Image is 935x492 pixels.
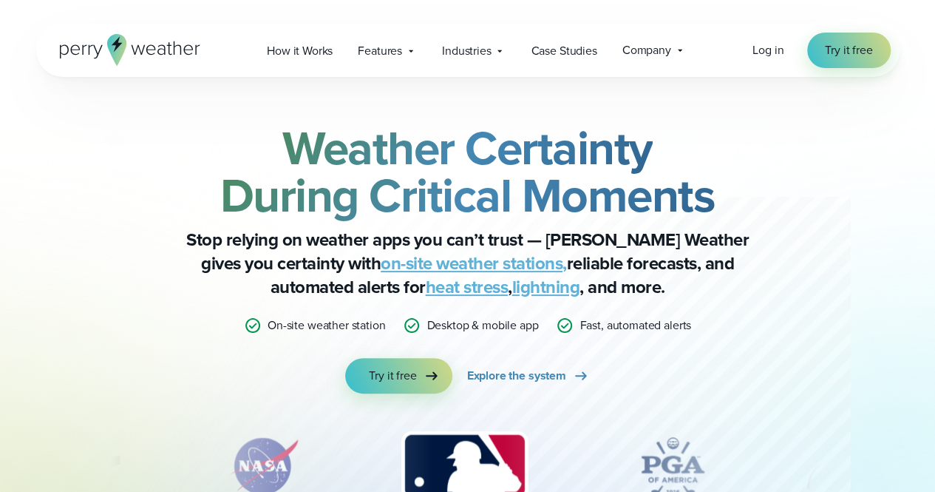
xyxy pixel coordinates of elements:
span: How it Works [267,42,333,60]
span: Try it free [369,367,416,385]
a: Log in [752,41,783,59]
a: How it Works [254,36,345,66]
p: Fast, automated alerts [579,317,691,334]
a: Try it free [345,358,452,394]
span: Case Studies [531,42,596,60]
span: Log in [752,41,783,58]
strong: Weather Certainty During Critical Moments [220,113,715,230]
p: On-site weather station [268,317,385,334]
p: Desktop & mobile app [426,317,538,334]
span: Industries [442,42,491,60]
a: Case Studies [518,36,609,66]
a: lightning [512,274,580,300]
p: Stop relying on weather apps you can’t trust — [PERSON_NAME] Weather gives you certainty with rel... [172,228,764,299]
a: heat stress [426,274,509,300]
a: Try it free [807,33,890,68]
a: on-site weather stations, [381,250,567,277]
a: Explore the system [467,358,590,394]
span: Company [622,41,671,59]
span: Explore the system [467,367,566,385]
span: Features [358,42,402,60]
span: Try it free [825,41,872,59]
